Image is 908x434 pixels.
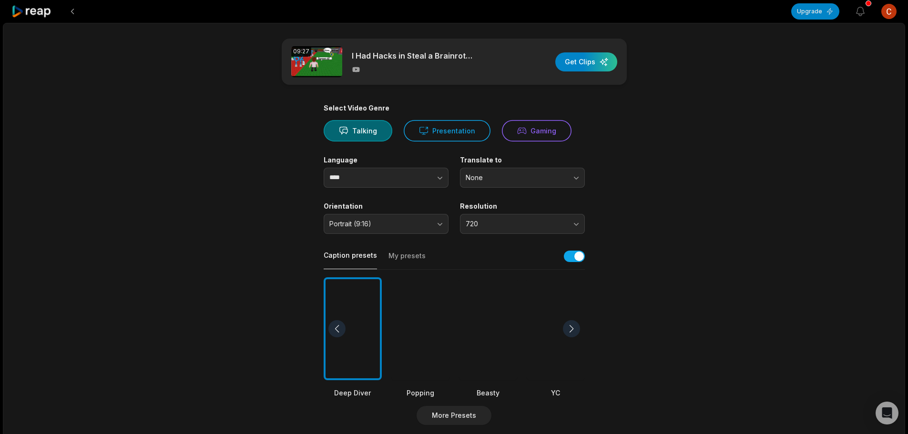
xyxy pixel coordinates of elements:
[460,168,585,188] button: None
[324,214,449,234] button: Portrait (9:16)
[527,388,585,398] div: YC
[502,120,571,141] button: Gaming
[291,46,311,57] div: 09:27
[876,402,898,424] div: Open Intercom Messenger
[324,120,392,141] button: Talking
[459,388,517,398] div: Beasty
[352,50,472,61] p: I Had Hacks in Steal a Brainrot…
[460,202,585,211] label: Resolution
[324,388,382,398] div: Deep Diver
[417,406,491,425] button: More Presets
[466,220,566,228] span: 720
[791,3,839,20] button: Upgrade
[391,388,449,398] div: Popping
[388,251,426,269] button: My presets
[555,52,617,71] button: Get Clips
[324,104,585,112] div: Select Video Genre
[466,173,566,182] span: None
[324,156,449,164] label: Language
[460,214,585,234] button: 720
[460,156,585,164] label: Translate to
[324,202,449,211] label: Orientation
[329,220,429,228] span: Portrait (9:16)
[404,120,490,141] button: Presentation
[324,251,377,269] button: Caption presets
